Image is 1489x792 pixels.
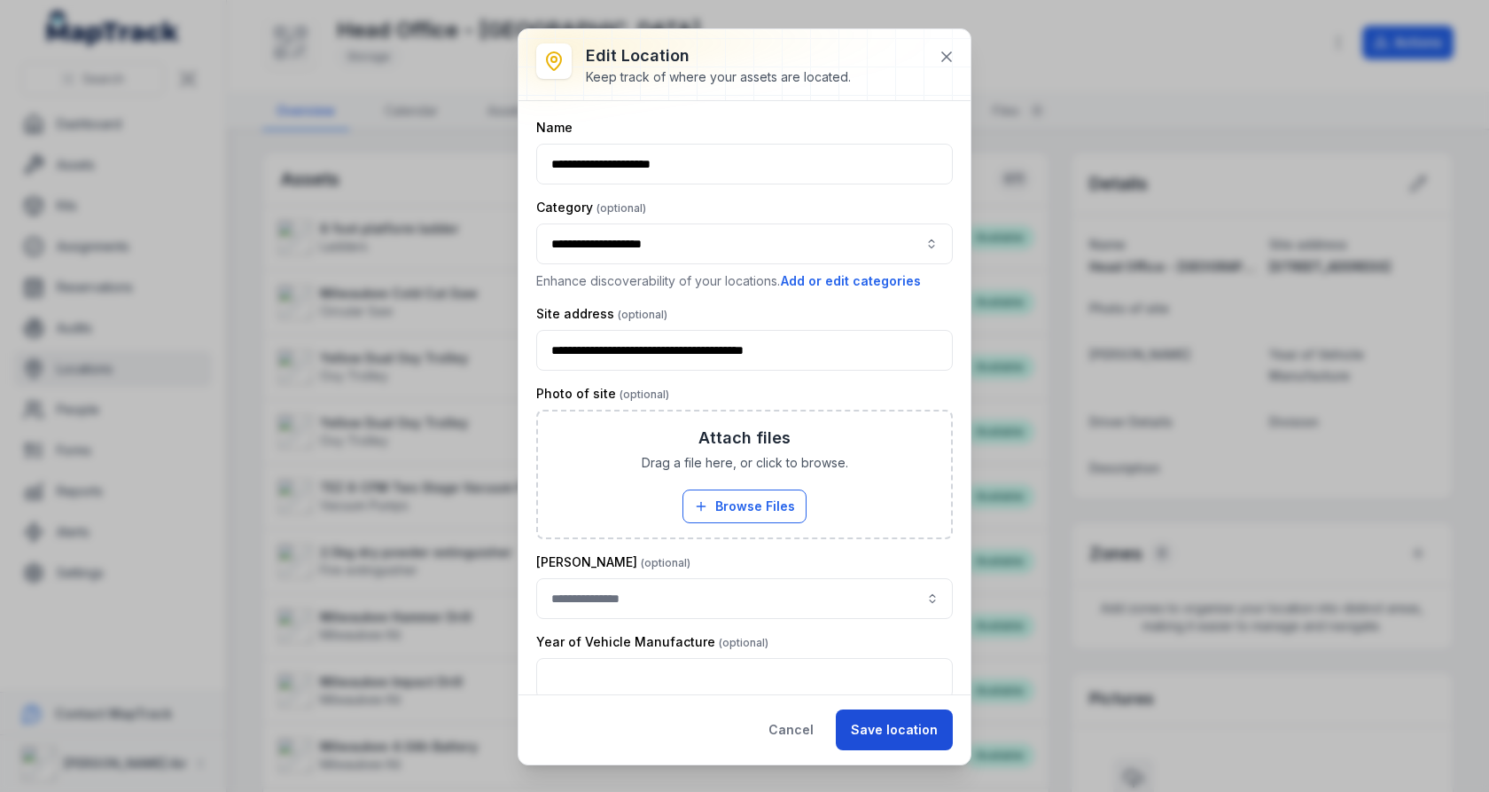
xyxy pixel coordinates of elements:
button: Save location [836,710,953,750]
label: Category [536,199,646,216]
label: Name [536,119,573,137]
button: Browse Files [682,490,807,523]
button: Add or edit categories [780,271,922,291]
span: Drag a file here, or click to browse. [642,454,848,472]
div: Keep track of where your assets are located. [586,68,851,86]
input: location-edit:cf[64ba439e-8c3c-4219-866b-f4b720a4a0d6]-label [536,578,953,619]
p: Enhance discoverability of your locations. [536,271,953,291]
label: Year of Vehicle Manufacture [536,633,768,651]
h3: Edit location [586,43,851,68]
label: Site address [536,305,667,323]
label: Photo of site [536,385,669,403]
label: [PERSON_NAME] [536,553,690,571]
h3: Attach files [698,426,791,451]
button: Cancel [753,710,829,750]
